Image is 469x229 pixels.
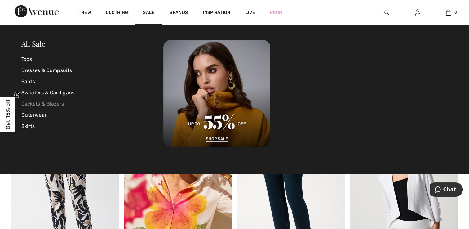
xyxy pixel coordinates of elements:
[21,121,164,132] a: Skirts
[203,10,230,16] span: Inspiration
[21,98,164,110] a: Jackets & Blazers
[14,92,20,98] button: Close teaser
[21,76,164,87] a: Pants
[446,9,451,16] img: My Bag
[106,10,128,16] a: Clothing
[143,10,154,16] a: Sale
[454,10,457,15] span: 0
[430,182,463,198] iframe: Opens a widget where you can chat to one of our agents
[433,9,464,16] a: 0
[81,10,91,16] a: New
[21,65,164,76] a: Dresses & Jumpsuits
[15,5,59,17] img: 1ère Avenue
[246,9,255,16] a: Live
[21,110,164,121] a: Outerwear
[163,40,270,147] img: 250825113019_d881a28ff8cb6.jpg
[21,54,164,65] a: Tops
[21,87,164,98] a: Sweaters & Cardigans
[415,9,420,16] img: My Info
[170,10,188,16] a: Brands
[21,38,45,48] a: All Sale
[270,9,282,16] a: Prom
[4,99,11,130] span: Get 15% off
[410,9,425,16] a: Sign In
[384,9,389,16] img: search the website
